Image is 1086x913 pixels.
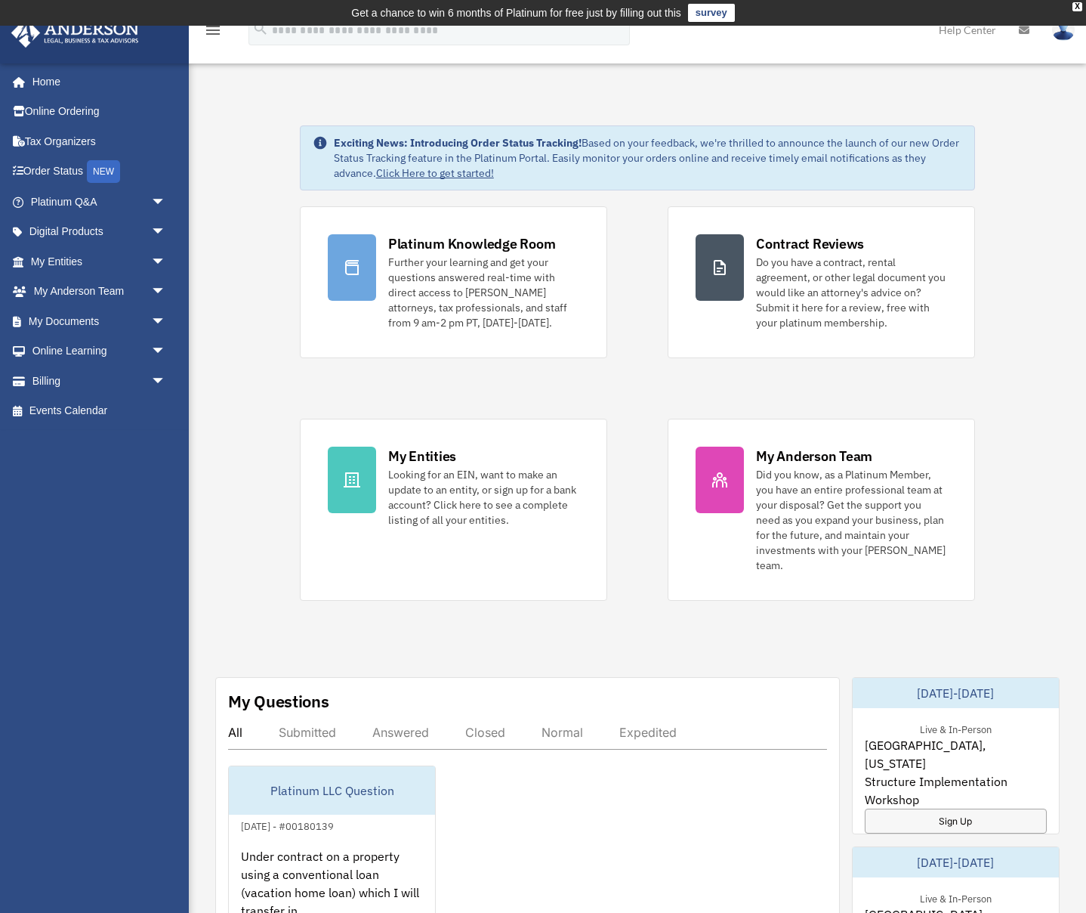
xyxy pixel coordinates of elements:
[388,467,579,528] div: Looking for an EIN, want to make an update to an entity, or sign up for a bank account? Click her...
[865,736,1047,772] span: [GEOGRAPHIC_DATA], [US_STATE]
[11,156,189,187] a: Order StatusNEW
[908,890,1004,905] div: Live & In-Person
[388,234,556,253] div: Platinum Knowledge Room
[865,772,1047,809] span: Structure Implementation Workshop
[11,306,189,336] a: My Documentsarrow_drop_down
[376,166,494,180] a: Click Here to get started!
[252,20,269,37] i: search
[151,217,181,248] span: arrow_drop_down
[151,336,181,367] span: arrow_drop_down
[756,447,872,466] div: My Anderson Team
[151,366,181,397] span: arrow_drop_down
[668,419,975,601] a: My Anderson Team Did you know, as a Platinum Member, you have an entire professional team at your...
[334,136,582,150] strong: Exciting News: Introducing Order Status Tracking!
[853,678,1060,708] div: [DATE]-[DATE]
[853,847,1060,877] div: [DATE]-[DATE]
[1052,19,1075,41] img: User Pic
[151,306,181,337] span: arrow_drop_down
[756,467,947,573] div: Did you know, as a Platinum Member, you have an entire professional team at your disposal? Get th...
[688,4,735,22] a: survey
[1072,2,1082,11] div: close
[300,419,607,601] a: My Entities Looking for an EIN, want to make an update to an entity, or sign up for a bank accoun...
[228,725,242,740] div: All
[619,725,677,740] div: Expedited
[11,217,189,247] a: Digital Productsarrow_drop_down
[151,187,181,218] span: arrow_drop_down
[756,234,864,253] div: Contract Reviews
[229,817,346,833] div: [DATE] - #00180139
[334,135,962,181] div: Based on your feedback, we're thrilled to announce the launch of our new Order Status Tracking fe...
[908,720,1004,736] div: Live & In-Person
[541,725,583,740] div: Normal
[204,21,222,39] i: menu
[7,18,143,48] img: Anderson Advisors Platinum Portal
[228,690,329,713] div: My Questions
[11,126,189,156] a: Tax Organizers
[11,396,189,426] a: Events Calendar
[351,4,681,22] div: Get a chance to win 6 months of Platinum for free just by filling out this
[279,725,336,740] div: Submitted
[11,67,181,97] a: Home
[668,206,975,358] a: Contract Reviews Do you have a contract, rental agreement, or other legal document you would like...
[11,277,189,307] a: My Anderson Teamarrow_drop_down
[756,255,947,330] div: Do you have a contract, rental agreement, or other legal document you would like an attorney's ad...
[204,26,222,39] a: menu
[300,206,607,358] a: Platinum Knowledge Room Further your learning and get your questions answered real-time with dire...
[465,725,505,740] div: Closed
[388,447,456,466] div: My Entities
[151,277,181,308] span: arrow_drop_down
[11,246,189,277] a: My Entitiesarrow_drop_down
[87,160,120,183] div: NEW
[865,809,1047,834] a: Sign Up
[229,766,435,815] div: Platinum LLC Question
[11,187,189,217] a: Platinum Q&Aarrow_drop_down
[11,97,189,127] a: Online Ordering
[388,255,579,330] div: Further your learning and get your questions answered real-time with direct access to [PERSON_NAM...
[151,246,181,277] span: arrow_drop_down
[372,725,429,740] div: Answered
[11,336,189,367] a: Online Learningarrow_drop_down
[11,366,189,396] a: Billingarrow_drop_down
